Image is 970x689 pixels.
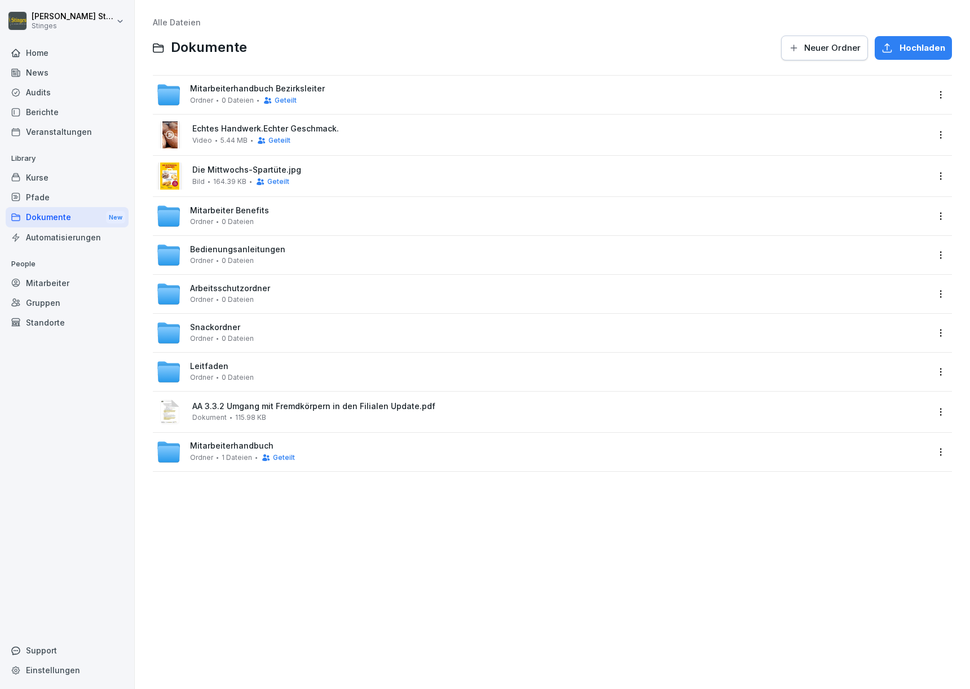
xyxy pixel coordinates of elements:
[222,96,254,104] span: 0 Dateien
[6,168,129,187] a: Kurse
[222,454,252,462] span: 1 Dateien
[192,414,227,422] span: Dokument
[6,187,129,207] a: Pfade
[6,63,129,82] a: News
[235,414,266,422] span: 115.98 KB
[268,137,290,144] span: Geteilt
[6,227,129,247] a: Automatisierungen
[6,207,129,228] a: DokumenteNew
[6,102,129,122] a: Berichte
[153,17,201,27] a: Alle Dateien
[190,84,325,94] span: Mitarbeiterhandbuch Bezirksleiter
[190,374,213,381] span: Ordner
[6,43,129,63] a: Home
[6,122,129,142] a: Veranstaltungen
[875,36,952,60] button: Hochladen
[190,441,274,451] span: Mitarbeiterhandbuch
[156,204,928,229] a: Mitarbeiter BenefitsOrdner0 Dateien
[190,335,213,343] span: Ordner
[106,211,125,224] div: New
[6,660,129,680] a: Einstellungen
[156,243,928,267] a: BedienungsanleitungenOrdner0 Dateien
[190,362,228,371] span: Leitfaden
[192,402,928,411] span: AA 3.3.2 Umgang mit Fremdkörpern in den Filialen Update.pdf
[900,42,945,54] span: Hochladen
[221,137,248,144] span: 5.44 MB
[190,323,240,332] span: Snackordner
[190,96,213,104] span: Ordner
[192,178,205,186] span: Bild
[222,296,254,304] span: 0 Dateien
[781,36,868,60] button: Neuer Ordner
[192,124,928,134] span: Echtes Handwerk.Echter Geschmack.
[6,82,129,102] a: Audits
[190,284,270,293] span: Arbeitsschutzordner
[6,313,129,332] a: Standorte
[156,82,928,107] a: Mitarbeiterhandbuch BezirksleiterOrdner0 DateienGeteilt
[32,22,114,30] p: Stinges
[6,150,129,168] p: Library
[190,454,213,462] span: Ordner
[267,178,289,186] span: Geteilt
[32,12,114,21] p: [PERSON_NAME] Stinges
[190,245,285,254] span: Bedienungsanleitungen
[222,218,254,226] span: 0 Dateien
[192,165,928,175] span: Die Mittwochs-Spartüte.jpg
[222,257,254,265] span: 0 Dateien
[156,440,928,464] a: MitarbeiterhandbuchOrdner1 DateienGeteilt
[190,218,213,226] span: Ordner
[192,137,212,144] span: Video
[275,96,297,104] span: Geteilt
[213,178,246,186] span: 164.39 KB
[190,257,213,265] span: Ordner
[190,296,213,304] span: Ordner
[273,454,295,462] span: Geteilt
[222,374,254,381] span: 0 Dateien
[160,163,179,190] img: image thumbnail
[156,282,928,306] a: ArbeitsschutzordnerOrdner0 Dateien
[6,640,129,660] div: Support
[156,321,928,345] a: SnackordnerOrdner0 Dateien
[804,42,861,54] span: Neuer Ordner
[6,273,129,293] a: Mitarbeiter
[222,335,254,343] span: 0 Dateien
[6,207,129,228] div: Dokumente
[190,206,269,216] span: Mitarbeiter Benefits
[156,359,928,384] a: LeitfadenOrdner0 Dateien
[171,40,247,56] span: Dokumente
[6,255,129,273] p: People
[6,293,129,313] a: Gruppen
